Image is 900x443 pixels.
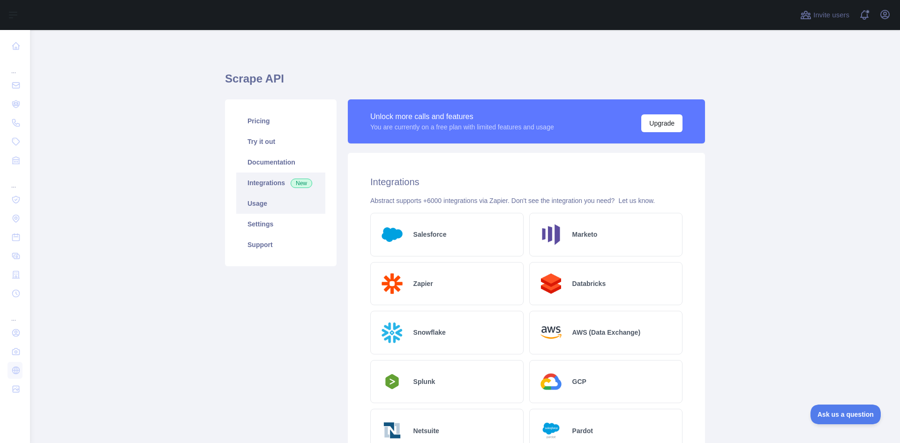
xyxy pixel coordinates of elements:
[572,230,598,239] h2: Marketo
[7,304,22,323] div: ...
[236,152,325,173] a: Documentation
[413,230,447,239] h2: Salesforce
[236,173,325,193] a: Integrations New
[798,8,851,23] button: Invite users
[572,426,593,435] h2: Pardot
[537,368,565,396] img: Logo
[413,426,439,435] h2: Netsuite
[236,234,325,255] a: Support
[370,122,554,132] div: You are currently on a free plan with limited features and usage
[641,114,682,132] button: Upgrade
[810,405,881,424] iframe: Toggle Customer Support
[413,377,435,386] h2: Splunk
[291,179,312,188] span: New
[413,279,433,288] h2: Zapier
[813,10,849,21] span: Invite users
[7,56,22,75] div: ...
[236,193,325,214] a: Usage
[537,221,565,248] img: Logo
[236,214,325,234] a: Settings
[537,270,565,298] img: Logo
[370,111,554,122] div: Unlock more calls and features
[370,175,682,188] h2: Integrations
[572,377,586,386] h2: GCP
[370,196,682,205] div: Abstract supports +6000 integrations via Zapier. Don't see the integration you need?
[572,279,606,288] h2: Databricks
[225,71,705,94] h1: Scrape API
[378,221,406,248] img: Logo
[537,319,565,346] img: Logo
[413,328,446,337] h2: Snowflake
[572,328,640,337] h2: AWS (Data Exchange)
[236,111,325,131] a: Pricing
[378,319,406,346] img: Logo
[618,197,655,204] a: Let us know.
[7,171,22,189] div: ...
[236,131,325,152] a: Try it out
[378,371,406,392] img: Logo
[378,270,406,298] img: Logo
